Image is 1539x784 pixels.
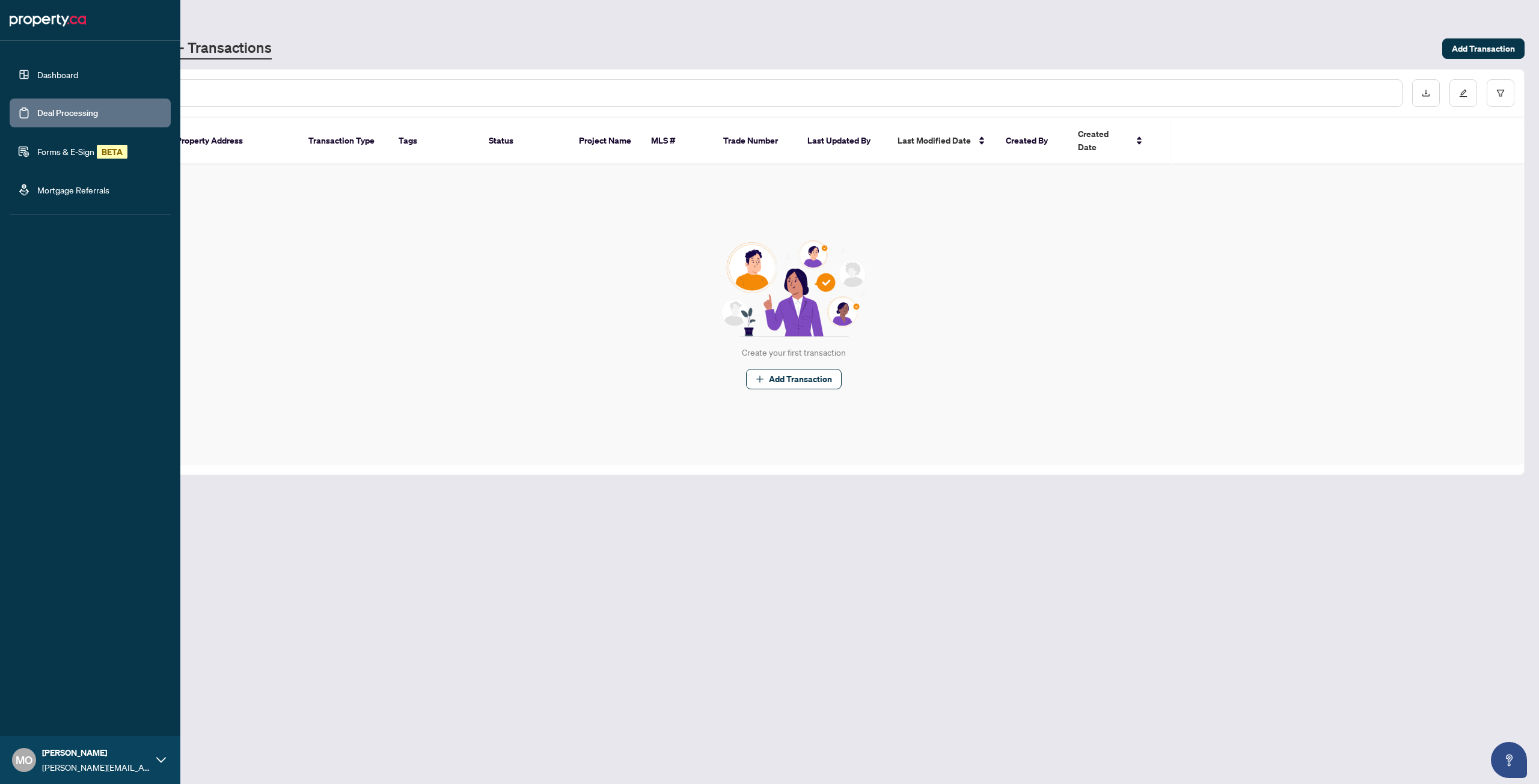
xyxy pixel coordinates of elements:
[1422,89,1430,97] span: download
[37,108,98,118] a: Deal Processing
[898,134,971,147] span: Last Modified Date
[716,240,871,336] img: Null State Icon
[1068,118,1152,165] th: Created Date
[714,118,798,165] th: Trade Number
[1487,79,1514,107] button: filter
[16,752,32,768] span: MO
[37,184,109,195] a: Mortgage Referrals
[756,375,764,383] span: plus
[569,118,641,165] th: Project Name
[37,146,127,157] a: Forms & E-SignBETA
[746,369,842,389] button: Add Transaction
[1496,89,1505,97] span: filter
[742,346,846,359] div: Create your first transaction
[10,11,86,30] img: logo
[996,118,1068,165] th: Created By
[479,118,569,165] th: Status
[641,118,714,165] th: MLS #
[42,761,150,774] span: [PERSON_NAME][EMAIL_ADDRESS][PERSON_NAME][DOMAIN_NAME]
[1412,79,1440,107] button: download
[888,118,996,165] th: Last Modified Date
[1449,79,1477,107] button: edit
[167,118,299,165] th: Property Address
[299,118,389,165] th: Transaction Type
[389,118,479,165] th: Tags
[37,69,78,80] a: Dashboard
[798,118,888,165] th: Last Updated By
[1459,89,1467,97] span: edit
[1078,127,1128,154] span: Created Date
[42,746,150,759] span: [PERSON_NAME]
[1491,742,1527,778] button: Open asap
[1442,38,1525,59] button: Add Transaction
[769,369,832,389] span: Add Transaction
[1452,39,1515,58] span: Add Transaction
